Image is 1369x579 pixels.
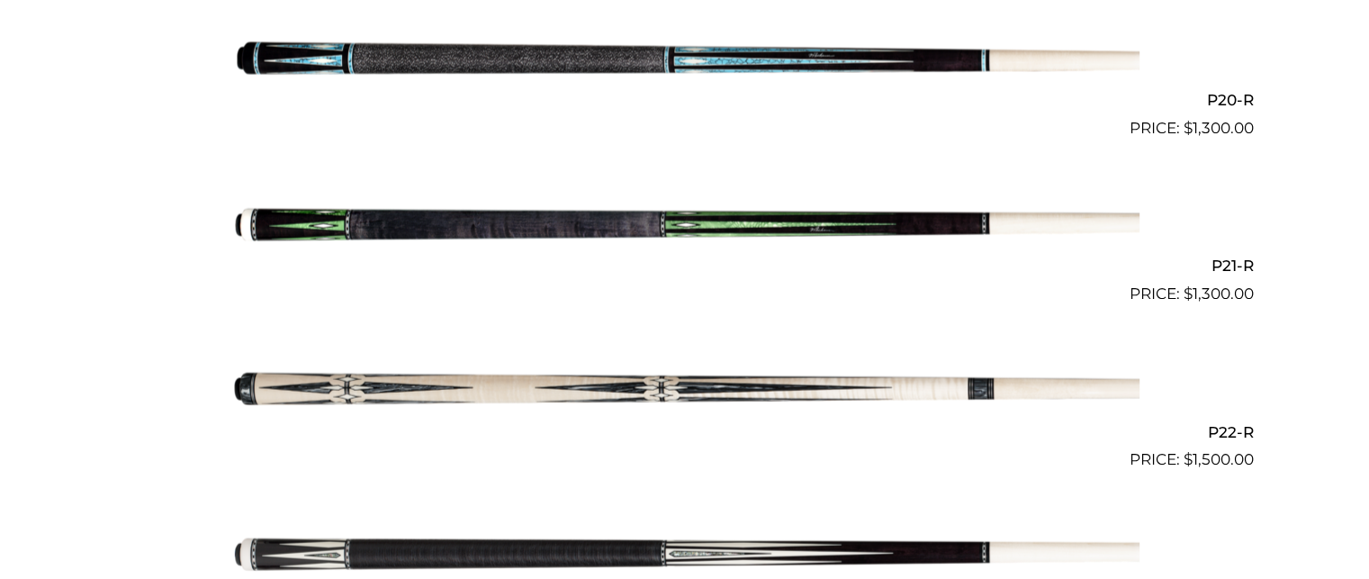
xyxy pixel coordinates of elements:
bdi: 1,300.00 [1184,285,1254,303]
bdi: 1,500.00 [1184,450,1254,468]
bdi: 1,300.00 [1184,119,1254,137]
h2: P22-R [116,415,1254,448]
img: P22-R [230,313,1139,465]
a: P22-R $1,500.00 [116,313,1254,472]
h2: P20-R [116,83,1254,116]
a: P21-R $1,300.00 [116,148,1254,306]
span: $ [1184,119,1193,137]
span: $ [1184,285,1193,303]
img: P21-R [230,148,1139,299]
span: $ [1184,450,1193,468]
h2: P21-R [116,249,1254,283]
